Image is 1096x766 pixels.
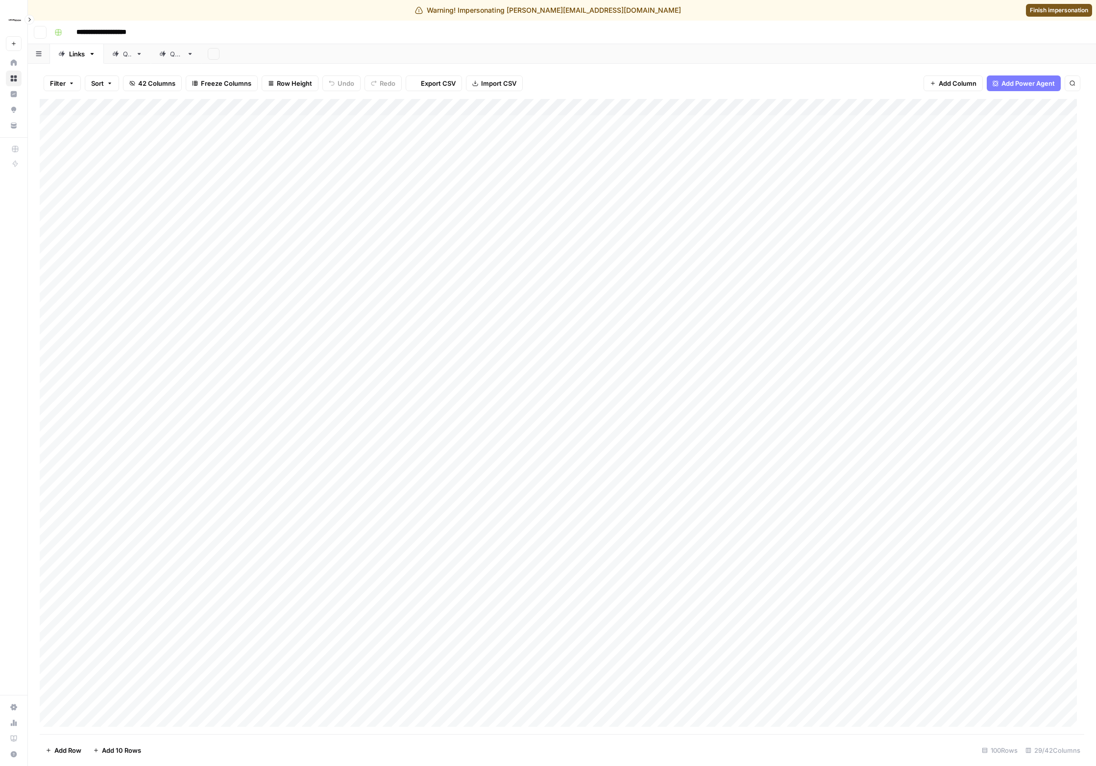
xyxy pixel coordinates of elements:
a: Your Data [6,118,22,133]
a: Opportunities [6,102,22,118]
button: Sort [85,75,119,91]
a: Home [6,55,22,71]
span: Add Column [939,78,976,88]
span: Import CSV [481,78,516,88]
a: Links [50,44,104,64]
a: Settings [6,699,22,715]
button: Undo [322,75,361,91]
button: Export CSV [406,75,462,91]
button: Add Row [40,742,87,758]
button: Row Height [262,75,318,91]
span: Filter [50,78,66,88]
a: Browse [6,71,22,86]
span: Add 10 Rows [102,745,141,755]
span: Undo [338,78,354,88]
span: Add Row [54,745,81,755]
div: Warning! Impersonating [PERSON_NAME][EMAIL_ADDRESS][DOMAIN_NAME] [415,5,681,15]
button: Add 10 Rows [87,742,147,758]
div: 100 Rows [978,742,1022,758]
img: LegalZoom Logo [6,11,24,29]
button: Add Power Agent [987,75,1061,91]
button: 42 Columns [123,75,182,91]
a: Learning Hub [6,731,22,746]
button: Import CSV [466,75,523,91]
button: Filter [44,75,81,91]
div: Links [69,49,85,59]
button: Add Column [924,75,983,91]
span: Row Height [277,78,312,88]
span: 42 Columns [138,78,175,88]
span: Add Power Agent [1001,78,1055,88]
span: Finish impersonation [1030,6,1088,15]
button: Workspace: LegalZoom [6,8,22,32]
a: Insights [6,86,22,102]
button: Help + Support [6,746,22,762]
span: Freeze Columns [201,78,251,88]
div: QA2 [170,49,183,59]
div: 29/42 Columns [1022,742,1084,758]
a: QA [104,44,151,64]
button: Redo [365,75,402,91]
span: Export CSV [421,78,456,88]
button: Freeze Columns [186,75,258,91]
span: Sort [91,78,104,88]
a: Finish impersonation [1026,4,1092,17]
span: Redo [380,78,395,88]
a: QA2 [151,44,202,64]
div: QA [123,49,132,59]
a: Usage [6,715,22,731]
